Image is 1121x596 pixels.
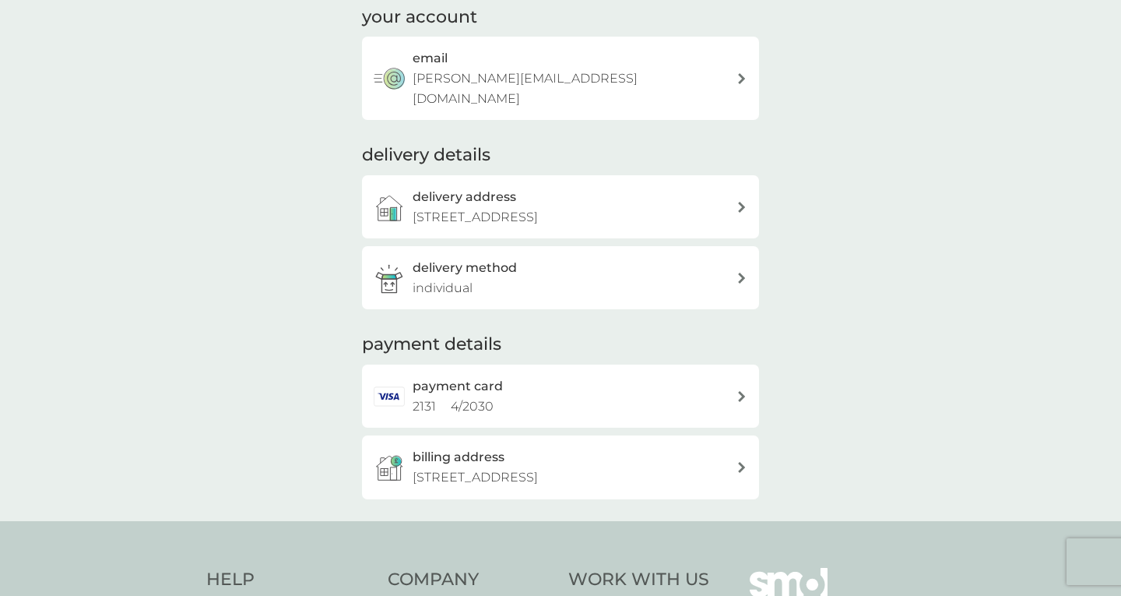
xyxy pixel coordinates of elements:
h2: your account [362,5,477,30]
h3: delivery method [413,258,517,278]
p: [PERSON_NAME][EMAIL_ADDRESS][DOMAIN_NAME] [413,69,736,108]
button: email[PERSON_NAME][EMAIL_ADDRESS][DOMAIN_NAME] [362,37,759,120]
h4: Help [206,568,372,592]
a: payment card2131 4/2030 [362,365,759,428]
h3: email [413,48,448,69]
p: individual [413,278,473,298]
h3: billing address [413,447,504,467]
h2: payment card [413,376,503,397]
h2: delivery details [362,143,490,168]
h4: Work With Us [568,568,709,592]
span: 4 / 2030 [451,399,494,414]
p: [STREET_ADDRESS] [413,207,538,227]
button: billing address[STREET_ADDRESS] [362,436,759,499]
h2: payment details [362,333,501,357]
h3: delivery address [413,187,516,207]
a: delivery methodindividual [362,246,759,309]
h4: Company [388,568,553,592]
span: 2131 [413,399,436,414]
p: [STREET_ADDRESS] [413,467,538,488]
a: delivery address[STREET_ADDRESS] [362,175,759,238]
